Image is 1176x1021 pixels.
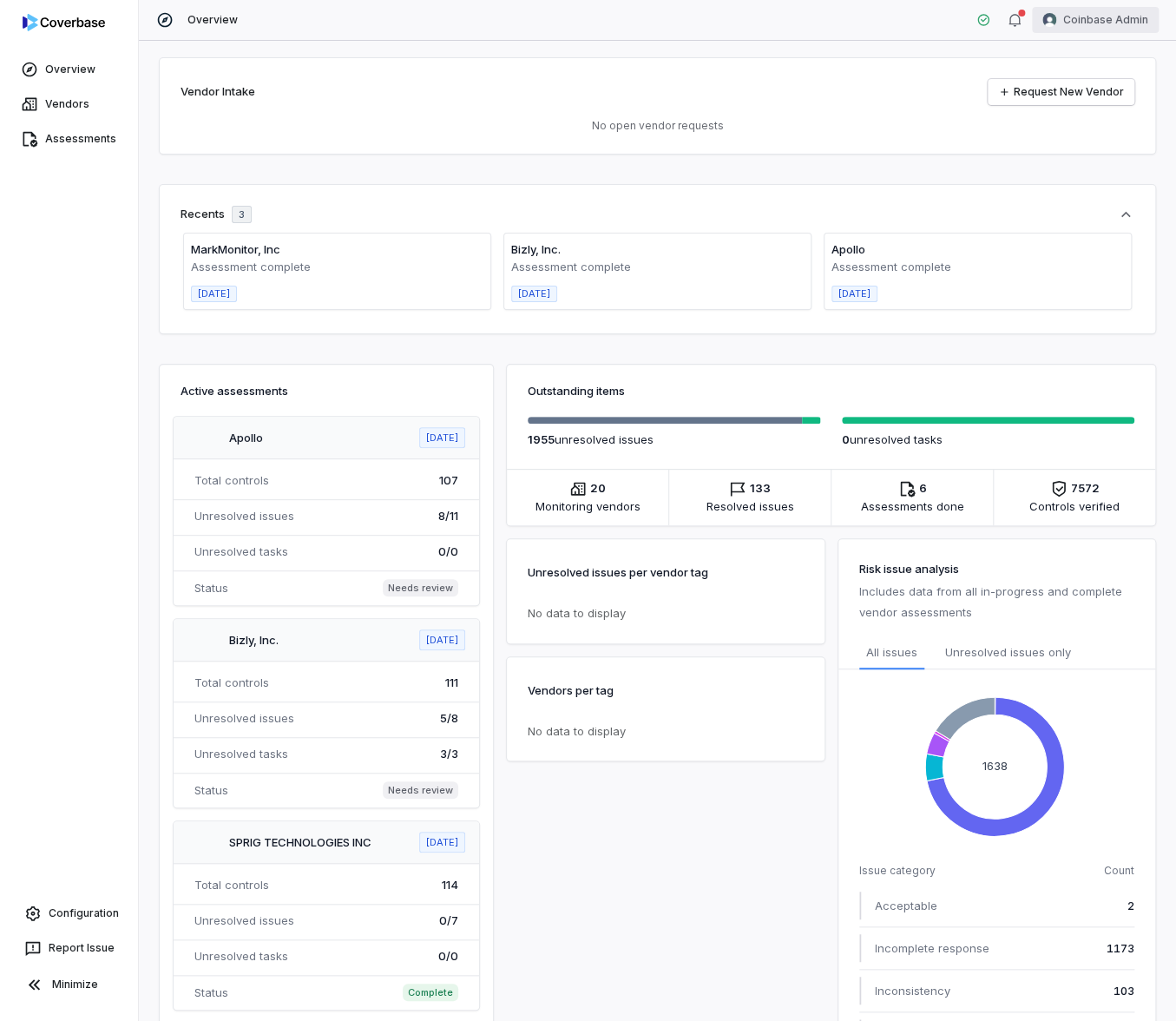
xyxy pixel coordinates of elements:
[1114,982,1134,999] span: 103
[1032,7,1159,33] button: Coinbase Admin avatarCoinbase Admin
[229,835,371,849] a: SPRIG TECHNOLOGIES INC
[181,206,1134,223] button: Recents3
[875,897,937,914] span: Acceptable
[1071,480,1100,497] span: 7572
[875,982,950,999] span: Inconsistency
[187,13,238,27] span: Overview
[528,432,555,446] span: 1955
[1029,497,1120,515] span: Controls verified
[859,560,1135,577] h3: Risk issue analysis
[842,431,1135,448] p: unresolved task s
[7,898,131,929] a: Configuration
[23,14,105,31] img: logo-D7KZi-bG.svg
[535,497,641,515] span: Monitoring vendors
[875,939,989,957] span: Incomplete response
[181,206,252,223] div: Recents
[988,79,1134,105] a: Request New Vendor
[982,759,1007,773] text: 1638
[181,382,472,399] h3: Active assessments
[706,497,794,515] span: Resolved issues
[528,431,821,448] p: unresolved issue s
[3,89,135,120] a: Vendors
[3,123,135,155] a: Assessments
[7,967,131,1002] button: Minimize
[1063,13,1148,27] span: Coinbase Admin
[1127,897,1134,914] span: 2
[750,480,771,497] span: 133
[859,581,1135,622] p: Includes data from all in-progress and complete vendor assessments
[590,480,606,497] span: 20
[1042,13,1056,27] img: Coinbase Admin avatar
[528,605,804,622] p: No data to display
[511,242,561,256] a: Bizly, Inc.
[528,382,1134,399] h3: Outstanding items
[861,497,964,515] span: Assessments done
[945,643,1071,662] span: Unresolved issues only
[528,560,708,584] p: Unresolved issues per vendor tag
[528,678,614,702] p: Vendors per tag
[229,633,279,647] a: Bizly, Inc.
[919,480,927,497] span: 6
[181,119,1134,133] p: No open vendor requests
[3,54,135,85] a: Overview
[239,208,245,221] span: 3
[191,242,280,256] a: MarkMonitor, Inc
[842,432,850,446] span: 0
[7,932,131,964] button: Report Issue
[528,723,804,741] p: No data to display
[866,643,917,661] span: All issues
[1104,864,1134,878] span: Count
[859,864,936,878] span: Issue category
[831,242,865,256] a: Apollo
[1107,939,1134,957] span: 1173
[229,431,263,445] a: Apollo
[181,83,255,101] h2: Vendor Intake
